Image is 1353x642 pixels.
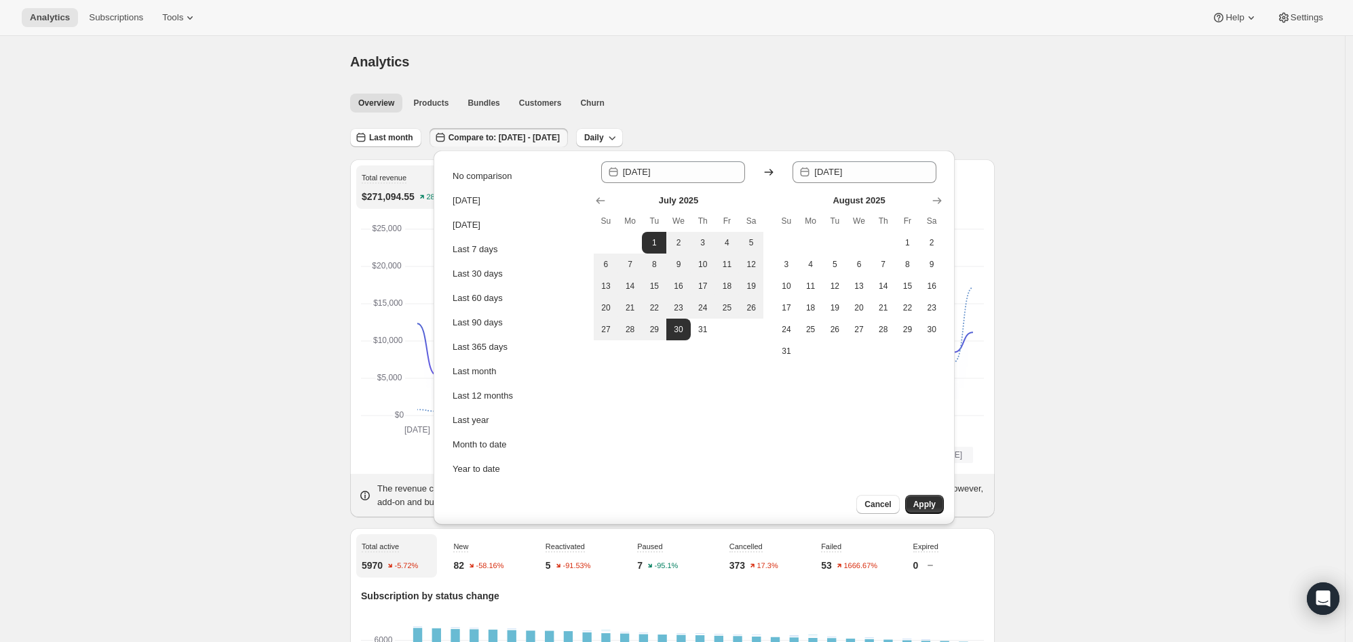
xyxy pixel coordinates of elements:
[666,297,691,319] button: Wednesday July 23 2025
[905,495,944,514] button: Apply
[919,319,944,340] button: Saturday August 30 2025
[721,281,734,292] span: 18
[733,635,742,636] rect: New-1 5
[620,628,629,629] rect: Expired-6 0
[362,542,399,550] span: Total active
[828,324,841,335] span: 26
[404,425,430,435] text: [DATE]
[822,275,847,297] button: Tuesday August 12 2025
[594,210,618,232] th: Sunday
[771,628,780,629] rect: Expired-6 0
[647,216,661,226] span: Tu
[639,633,648,634] rect: New-1 1
[647,302,661,313] span: 22
[790,636,799,637] rect: New-1 6
[721,302,734,313] span: 25
[372,224,402,233] text: $25,000
[729,542,763,550] span: Cancelled
[799,275,823,297] button: Monday August 11 2025
[752,628,761,629] rect: Expired-6 0
[546,559,551,572] p: 5
[774,297,799,319] button: Sunday August 17 2025
[642,297,666,319] button: Tuesday July 22 2025
[453,389,513,403] div: Last 12 months
[449,190,584,212] button: [DATE]
[913,542,938,550] span: Expired
[871,297,896,319] button: Thursday August 21 2025
[580,98,604,108] span: Churn
[696,237,710,248] span: 3
[489,628,497,629] rect: Expired-6 0
[453,243,498,256] div: Last 7 days
[666,254,691,275] button: Wednesday July 9 2025
[883,637,892,638] rect: Reactivated-2 1
[847,297,871,319] button: Wednesday August 20 2025
[901,302,915,313] span: 22
[526,628,535,629] rect: Expired-6 0
[30,12,70,23] span: Analytics
[672,237,685,248] span: 2
[919,232,944,254] button: Saturday August 2 2025
[599,302,613,313] span: 20
[594,297,618,319] button: Sunday July 20 2025
[913,559,919,572] p: 0
[432,627,441,628] rect: New-1 1
[846,628,855,629] rect: Expired-6 0
[395,562,419,570] text: -5.72%
[828,259,841,270] span: 5
[449,263,584,285] button: Last 30 days
[925,237,938,248] span: 2
[774,340,799,362] button: Sunday August 31 2025
[666,210,691,232] th: Wednesday
[642,319,666,340] button: Tuesday July 29 2025
[822,254,847,275] button: Tuesday August 5 2025
[676,633,685,635] rect: New-1 6
[81,8,151,27] button: Subscriptions
[871,210,896,232] th: Thursday
[808,635,817,637] rect: Reactivated-2 1
[780,281,793,292] span: 10
[430,128,568,147] button: Compare to: [DATE] - [DATE]
[637,542,662,550] span: Paused
[601,632,610,633] rect: New-1 2
[642,275,666,297] button: Tuesday July 15 2025
[799,319,823,340] button: Monday August 25 2025
[883,638,892,639] rect: New-1 1
[804,281,818,292] span: 11
[852,302,866,313] span: 20
[476,562,504,570] text: -58.16%
[453,169,512,183] div: No comparison
[618,319,643,340] button: Monday July 28 2025
[774,319,799,340] button: Sunday August 24 2025
[804,259,818,270] span: 4
[449,165,584,187] button: No comparison
[618,254,643,275] button: Monday July 7 2025
[843,562,877,570] text: 1666.67%
[373,298,403,308] text: $15,000
[373,336,403,345] text: $10,000
[715,297,740,319] button: Friday July 25 2025
[821,559,832,572] p: 53
[647,237,661,248] span: 1
[449,434,584,456] button: Month to date
[928,191,947,210] button: Show next month, September 2025
[959,639,968,640] rect: Reactivated-2 1
[426,193,452,201] text: 28.82%
[901,281,915,292] span: 15
[624,216,637,226] span: Mo
[647,324,661,335] span: 29
[162,12,183,23] span: Tools
[453,365,496,378] div: Last month
[739,210,763,232] th: Saturday
[624,324,637,335] span: 28
[896,232,920,254] button: Friday August 1 2025
[847,319,871,340] button: Wednesday August 27 2025
[672,324,685,335] span: 30
[925,216,938,226] span: Sa
[827,628,836,629] rect: Expired-6 0
[377,482,987,509] p: The revenue categories shown may overlap. For instance, revenue from recurring add-ons and bundle...
[714,634,723,635] rect: New-1 5
[864,499,891,510] span: Cancel
[883,628,892,629] rect: Expired-6 0
[774,275,799,297] button: Sunday August 10 2025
